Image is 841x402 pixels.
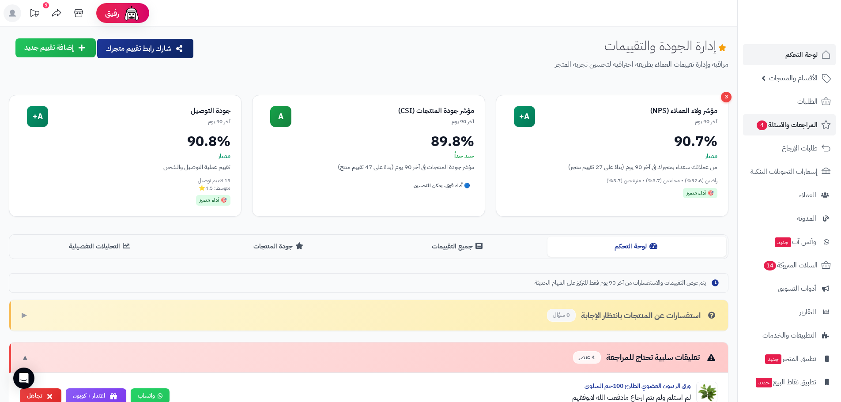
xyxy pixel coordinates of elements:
div: A+ [514,106,535,127]
div: جيد جداً [263,152,474,161]
div: 13 تقييم توصيل متوسط: 4.5⭐ [20,177,230,192]
div: 🎯 أداء متميز [683,188,717,199]
div: آخر 90 يوم [535,118,717,125]
div: Open Intercom Messenger [13,368,34,389]
button: شارك رابط تقييم متجرك [97,39,193,58]
a: العملاء [743,184,836,206]
div: من عملائك سعداء بمتجرك في آخر 90 يوم (بناءً على 27 تقييم متجر) [507,162,717,172]
span: إشعارات التحويلات البنكية [750,165,818,178]
span: رفيق [105,8,119,19]
a: تطبيق نقاط البيعجديد [743,372,836,393]
span: السلات المتروكة [763,259,818,271]
a: تطبيق المتجرجديد [743,348,836,369]
span: 4 عنصر [573,351,601,364]
span: جديد [765,354,781,364]
span: 0 سؤال [547,309,576,322]
button: لوحة التحكم [547,237,726,256]
div: ممتاز [507,152,717,161]
a: طلبات الإرجاع [743,138,836,159]
a: المراجعات والأسئلة4 [743,114,836,135]
span: التقارير [800,306,816,318]
div: مؤشر جودة المنتجات (CSI) [291,106,474,116]
span: 14 [764,261,776,271]
span: أدوات التسويق [778,282,816,295]
span: طلبات الإرجاع [782,142,818,154]
button: جودة المنتجات [190,237,369,256]
span: ▶ [22,310,27,320]
span: وآتس آب [774,236,816,248]
div: 🔵 أداء قوي، يمكن التحسين [410,180,474,191]
a: أدوات التسويق [743,278,836,299]
a: تحديثات المنصة [23,4,45,24]
span: الطلبات [797,95,818,108]
div: مؤشر ولاء العملاء (NPS) [535,106,717,116]
button: إضافة تقييم جديد [15,38,96,57]
div: راضين (92.6%) • محايدين (3.7%) • منزعجين (3.7%) [507,177,717,184]
div: 89.8% [263,134,474,148]
a: السلات المتروكة14 [743,255,836,276]
a: وآتس آبجديد [743,231,836,252]
span: المدونة [797,212,816,225]
div: ممتاز [20,152,230,161]
a: الطلبات [743,91,836,112]
span: تطبيق نقاط البيع [755,376,816,388]
span: جديد [756,378,772,387]
button: التحليلات التفصيلية [11,237,190,256]
span: الأقسام والمنتجات [769,72,818,84]
span: التطبيقات والخدمات [762,329,816,342]
span: جديد [775,237,791,247]
div: ورق الزيتون العضوي الطازج 100جم السلوى [177,382,691,391]
div: A+ [27,106,48,127]
div: 90.8% [20,134,230,148]
span: يتم عرض التقييمات والاستفسارات من آخر 90 يوم فقط للتركيز على المهام الحديثة [535,279,706,287]
span: لوحة التحكم [785,49,818,61]
div: تعليقات سلبية تحتاج للمراجعة [573,351,717,364]
div: استفسارات عن المنتجات بانتظار الإجابة [547,309,717,322]
span: 4 [757,120,767,130]
span: العملاء [799,189,816,201]
a: التطبيقات والخدمات [743,325,836,346]
a: لوحة التحكم [743,44,836,65]
div: 🎯 أداء متميز [196,195,230,206]
a: المدونة [743,208,836,229]
img: ai-face.png [123,4,140,22]
div: آخر 90 يوم [48,118,230,125]
div: 3 [721,92,732,102]
div: مؤشر جودة المنتجات في آخر 90 يوم (بناءً على 47 تقييم منتج) [263,162,474,172]
a: إشعارات التحويلات البنكية [743,161,836,182]
p: مراقبة وإدارة تقييمات العملاء بطريقة احترافية لتحسين تجربة المتجر [201,60,728,70]
div: آخر 90 يوم [291,118,474,125]
button: جميع التقييمات [369,237,547,256]
div: جودة التوصيل [48,106,230,116]
div: 9 [43,2,49,8]
span: ▼ [22,353,29,363]
div: 90.7% [507,134,717,148]
div: A [270,106,291,127]
span: المراجعات والأسئلة [756,119,818,131]
a: التقارير [743,301,836,323]
div: تقييم عملية التوصيل والشحن [20,162,230,172]
h1: إدارة الجودة والتقييمات [604,38,728,53]
span: تطبيق المتجر [764,353,816,365]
